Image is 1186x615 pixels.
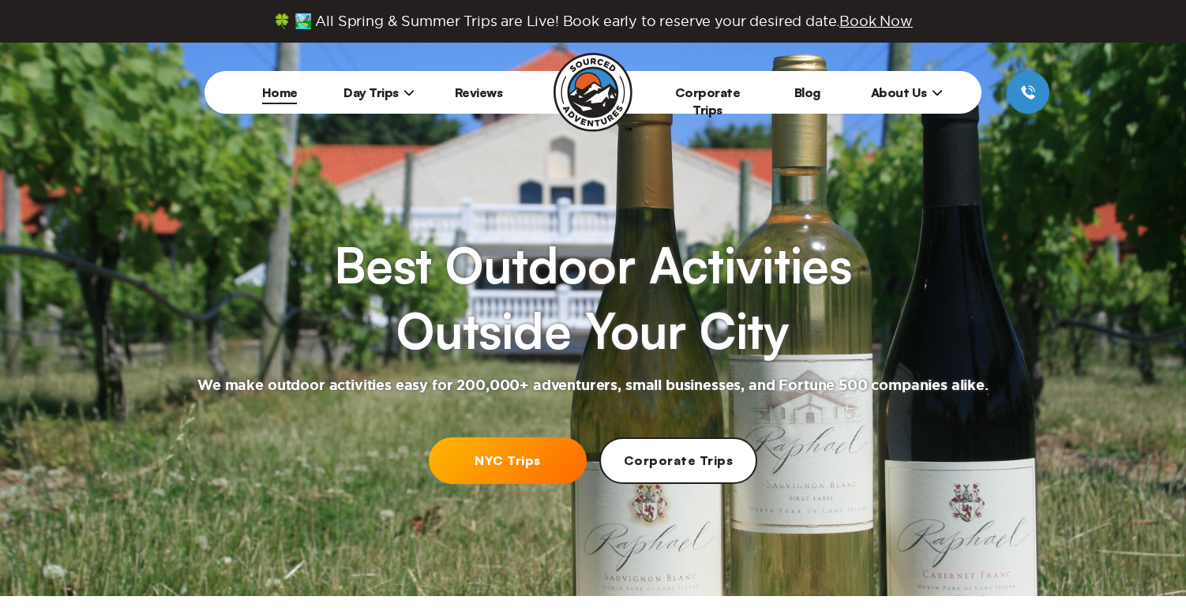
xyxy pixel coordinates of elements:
[599,437,757,484] a: Corporate Trips
[334,232,852,364] h1: Best Outdoor Activities Outside Your City
[455,84,503,100] a: Reviews
[343,84,415,100] span: Day Trips
[429,437,587,484] a: NYC Trips
[197,377,989,396] h2: We make outdoor activities easy for 200,000+ adventurers, small businesses, and Fortune 500 compa...
[273,13,913,30] span: 🍀 🏞️ All Spring & Summer Trips are Live! Book early to reserve your desired date.
[675,84,741,118] a: Corporate Trips
[262,84,298,100] a: Home
[839,13,913,28] span: Book Now
[871,84,943,100] span: About Us
[794,84,820,100] a: Blog
[554,53,632,132] img: Sourced Adventures company logo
